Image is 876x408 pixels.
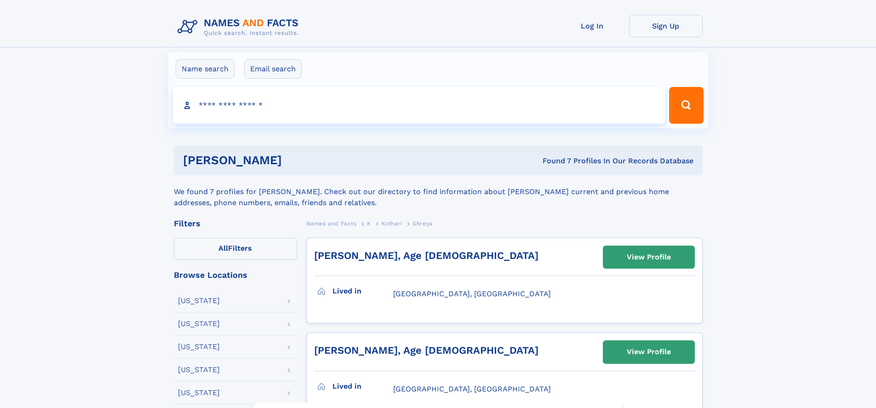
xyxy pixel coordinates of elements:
span: All [218,244,228,253]
div: [US_STATE] [178,297,220,305]
label: Filters [174,238,297,260]
div: [US_STATE] [178,343,220,351]
a: [PERSON_NAME], Age [DEMOGRAPHIC_DATA] [314,345,538,356]
a: Kothari [381,218,402,229]
span: Shreya [412,220,433,227]
div: [US_STATE] [178,389,220,397]
button: Search Button [669,87,703,124]
input: search input [173,87,665,124]
a: Log In [555,15,629,37]
a: View Profile [603,341,694,363]
a: [PERSON_NAME], Age [DEMOGRAPHIC_DATA] [314,250,538,261]
span: K [367,220,371,227]
div: View Profile [627,247,671,268]
a: Sign Up [629,15,703,37]
h3: Lived in [332,283,393,299]
h1: [PERSON_NAME] [183,155,412,166]
label: Email search [244,59,302,79]
img: Logo Names and Facts [174,15,306,40]
div: Filters [174,219,297,228]
a: Names and Facts [306,218,357,229]
span: Kothari [381,220,402,227]
div: [US_STATE] [178,320,220,328]
a: K [367,218,371,229]
div: View Profile [627,341,671,362]
div: Browse Locations [174,271,297,279]
div: [US_STATE] [178,366,220,374]
label: Name search [176,59,235,79]
div: Found 7 Profiles In Our Records Database [412,156,693,166]
div: We found 7 profiles for [PERSON_NAME]. Check out our directory to find information about [PERSON_... [174,175,703,208]
span: [GEOGRAPHIC_DATA], [GEOGRAPHIC_DATA] [393,385,551,393]
span: [GEOGRAPHIC_DATA], [GEOGRAPHIC_DATA] [393,289,551,298]
h3: Lived in [332,379,393,394]
a: View Profile [603,246,694,268]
